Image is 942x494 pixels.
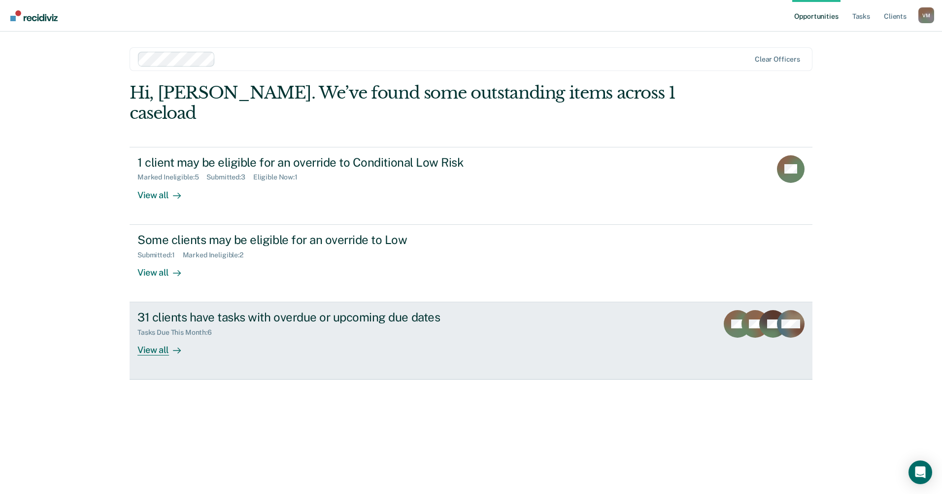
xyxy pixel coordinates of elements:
div: Submitted : 1 [137,251,183,259]
div: Eligible Now : 1 [253,173,305,181]
div: Open Intercom Messenger [908,460,932,484]
div: Clear officers [755,55,800,64]
div: V M [918,7,934,23]
div: View all [137,181,193,201]
div: 31 clients have tasks with overdue or upcoming due dates [137,310,483,324]
div: Marked Ineligible : 2 [183,251,251,259]
div: Some clients may be eligible for an override to Low [137,233,483,247]
div: View all [137,337,193,356]
button: Profile dropdown button [918,7,934,23]
a: Some clients may be eligible for an override to LowSubmitted:1Marked Ineligible:2View all [130,225,812,302]
img: Recidiviz [10,10,58,21]
div: Tasks Due This Month : 6 [137,328,220,337]
a: 1 client may be eligible for an override to Conditional Low RiskMarked Ineligible:5Submitted:3Eli... [130,147,812,225]
div: View all [137,259,193,278]
div: Marked Ineligible : 5 [137,173,206,181]
div: Submitted : 3 [206,173,253,181]
div: Hi, [PERSON_NAME]. We’ve found some outstanding items across 1 caseload [130,83,676,123]
div: 1 client may be eligible for an override to Conditional Low Risk [137,155,483,170]
a: 31 clients have tasks with overdue or upcoming due datesTasks Due This Month:6View all [130,302,812,380]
